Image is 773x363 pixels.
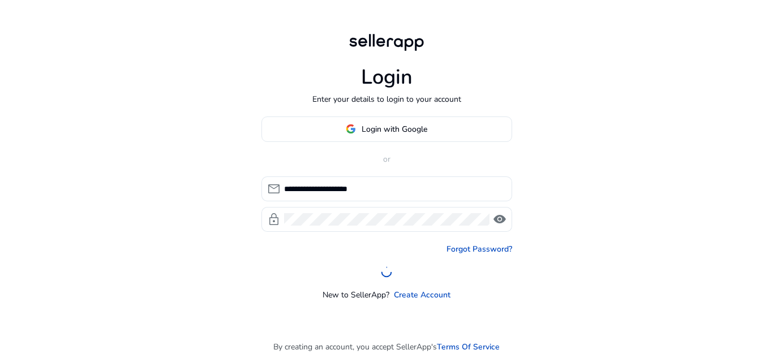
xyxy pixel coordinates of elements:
h1: Login [361,65,413,89]
p: New to SellerApp? [323,289,389,301]
a: Forgot Password? [446,243,512,255]
button: Login with Google [261,116,512,142]
a: Create Account [394,289,450,301]
img: google-logo.svg [346,124,356,134]
span: mail [267,182,281,196]
span: visibility [493,213,506,226]
span: Login with Google [362,123,427,135]
p: Enter your details to login to your account [312,93,461,105]
span: lock [267,213,281,226]
a: Terms Of Service [437,341,500,353]
p: or [261,153,512,165]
